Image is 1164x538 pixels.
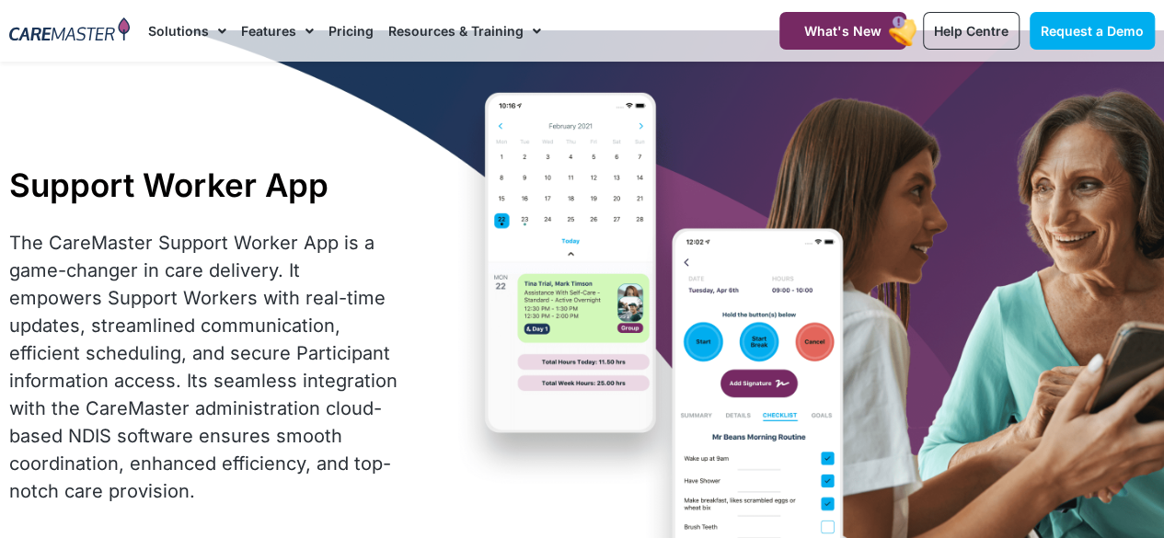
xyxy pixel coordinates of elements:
[934,23,1008,39] span: Help Centre
[9,166,398,204] h1: Support Worker App
[9,229,398,505] div: The CareMaster Support Worker App is a game-changer in care delivery. It empowers Support Workers...
[804,23,882,39] span: What's New
[923,12,1020,50] a: Help Centre
[1041,23,1144,39] span: Request a Demo
[9,17,130,44] img: CareMaster Logo
[779,12,906,50] a: What's New
[1030,12,1155,50] a: Request a Demo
